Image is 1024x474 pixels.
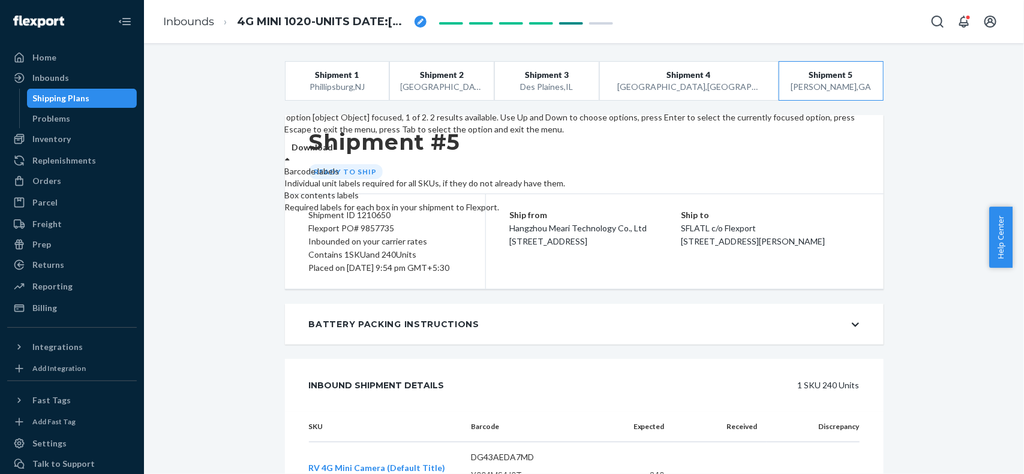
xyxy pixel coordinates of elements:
div: Settings [32,437,67,449]
button: Integrations [7,337,137,357]
div: Reporting [32,280,73,292]
a: Replenishments [7,151,137,170]
div: Contains 1 SKU and 240 Units [309,248,461,261]
div: Billing [32,302,57,314]
button: RV 4G Mini Camera (Default Title) [309,462,446,474]
div: Inbound Shipment Details [309,373,445,397]
th: Barcode [461,412,614,442]
span: Shipment 1 [315,69,359,81]
div: Orders [32,175,61,187]
a: Returns [7,255,137,274]
button: Shipment 5[PERSON_NAME],GA [779,61,884,101]
div: Shipment ID 1210650 [309,209,461,222]
span: Shipment 2 [420,69,464,81]
button: Shipment 1Phillipsburg,NJ [285,61,390,101]
div: Add Integration [32,363,86,373]
ol: breadcrumbs [154,4,436,40]
a: Reporting [7,277,137,296]
button: Fast Tags [7,391,137,410]
button: Close Navigation [113,10,137,34]
a: Inbounds [163,15,214,28]
a: Prep [7,235,137,254]
a: Orders [7,171,137,191]
div: Individual unit labels required for all SKUs, if they do not already have them. [285,177,860,189]
p: Ship from [510,209,681,222]
a: Billing [7,298,137,318]
div: Prep [32,238,51,250]
div: Battery Packing Instructions [309,318,480,330]
label: Download [292,141,334,153]
a: Home [7,48,137,67]
button: Open account menu [978,10,1002,34]
th: Received [674,412,767,442]
div: Placed on [DATE] 9:54 pm GMT+5:30 [309,261,461,274]
a: Settings [7,434,137,453]
a: Inventory [7,129,137,149]
div: Inventory [32,133,71,145]
p: option [object Object] focused, 1 of 2. 2 results available. Use Up and Down to choose options, p... [285,111,860,135]
div: Flexport PO# 9857735 [309,222,461,235]
span: 4G MINI 1020-UNITS DATE:18/07/2025 [237,14,410,30]
button: Shipment 4[GEOGRAPHIC_DATA],[GEOGRAPHIC_DATA] [599,61,779,101]
div: Fast Tags [32,394,71,406]
button: Shipment 2[GEOGRAPHIC_DATA],CA [389,61,494,101]
img: Flexport logo [13,16,64,28]
div: Des Plaines , IL [505,81,588,93]
a: Shipping Plans [27,89,137,108]
div: Replenishments [32,155,96,167]
a: Add Fast Tag [7,415,137,429]
p: SFLATL c/o Flexport [681,222,860,235]
a: Talk to Support [7,454,137,473]
div: Barcode labels [285,165,860,177]
span: Hangzhou Meari Technology Co., Ltd [STREET_ADDRESS] [510,223,647,246]
a: Add Integration [7,361,137,376]
th: SKU [309,412,462,442]
a: Inbounds [7,68,137,87]
div: 1 SKU 240 Units [472,373,860,397]
div: Freight [32,218,62,230]
button: Open Search Box [926,10,950,34]
button: Open notifications [952,10,976,34]
p: Ship to [681,209,860,222]
span: Shipment 3 [525,69,569,81]
div: Problems [33,113,71,125]
div: Shipping Plans [33,92,90,104]
div: Integrations [32,341,83,353]
a: Freight [7,215,137,234]
p: DG43AEDA7MD [471,451,605,463]
div: [PERSON_NAME] , GA [789,81,872,93]
div: Home [32,52,56,64]
span: Shipment 5 [809,69,853,81]
a: Parcel [7,193,137,212]
div: Add Fast Tag [32,416,76,427]
th: Expected [614,412,674,442]
div: Parcel [32,197,58,209]
div: [GEOGRAPHIC_DATA] , CA [401,81,484,93]
div: Box contents labels [285,189,860,201]
div: Inbounds [32,72,69,84]
th: Discrepancy [767,412,859,442]
div: Phillipsburg , NJ [296,81,379,93]
a: Problems [27,109,137,128]
div: Returns [32,259,64,271]
span: RV 4G Mini Camera (Default Title) [309,463,446,473]
div: Talk to Support [32,458,95,470]
div: Inbounded on your carrier rates [309,235,461,248]
span: [STREET_ADDRESS][PERSON_NAME] [681,236,825,246]
div: Required labels for each box in your shipment to Flexport. [285,201,860,213]
button: Help Center [989,207,1013,268]
div: [GEOGRAPHIC_DATA] , [GEOGRAPHIC_DATA] [617,81,760,93]
span: Shipment 4 [667,69,711,81]
button: Shipment 3Des Plaines,IL [494,61,599,101]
